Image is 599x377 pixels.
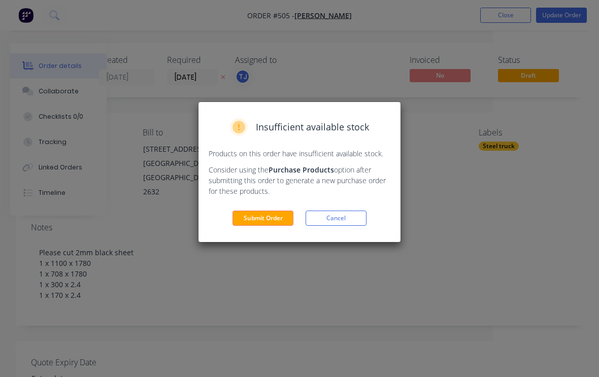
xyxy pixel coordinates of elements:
[256,120,369,134] span: Insufficient available stock
[209,148,390,159] p: Products on this order have insufficient available stock.
[306,211,367,226] button: Cancel
[232,211,293,226] button: Submit Order
[269,165,334,175] strong: Purchase Products
[209,164,390,196] p: Consider using the option after submitting this order to generate a new purchase order for these ...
